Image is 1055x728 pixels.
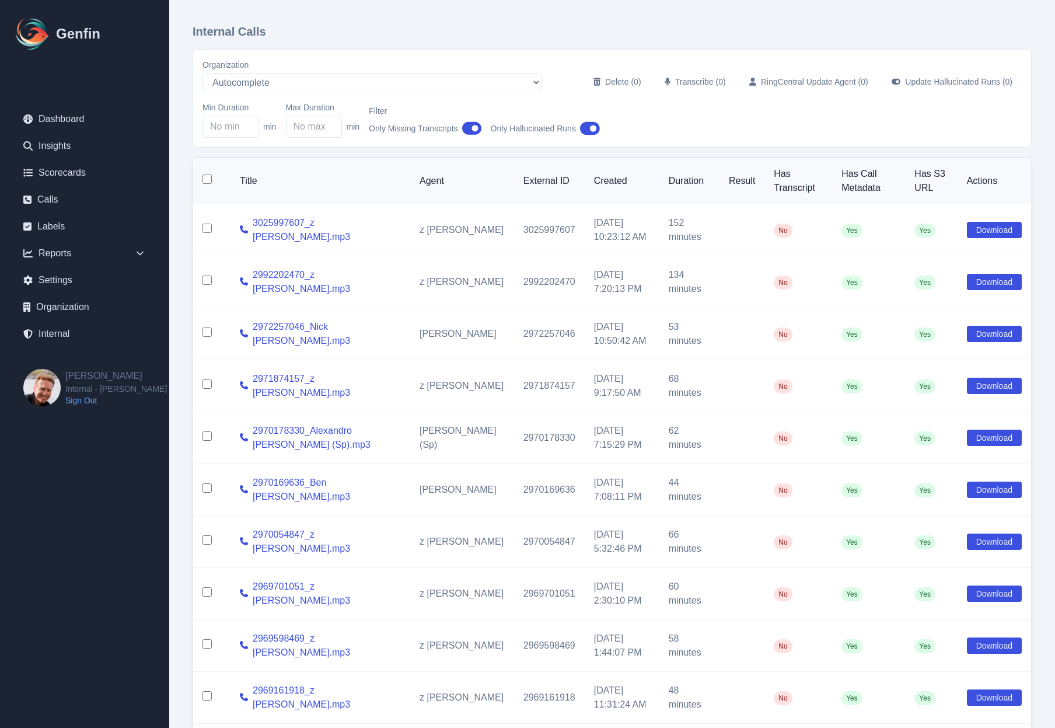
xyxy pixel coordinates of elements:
[967,326,1022,342] button: Download
[193,23,1032,40] h1: Internal Calls
[240,535,248,549] a: View call details
[774,379,792,393] span: No
[65,369,167,383] h2: [PERSON_NAME]
[410,516,514,568] td: z [PERSON_NAME]
[774,276,792,290] span: No
[56,25,100,43] h1: Genfin
[914,431,935,445] span: Yes
[774,483,792,497] span: No
[841,379,862,393] span: Yes
[263,121,277,133] span: min
[14,269,155,292] a: Settings
[286,116,342,138] input: No max
[967,586,1022,602] button: Download
[774,691,792,705] span: No
[967,482,1022,498] button: Download
[774,431,792,445] span: No
[14,295,155,319] a: Organization
[410,464,514,516] td: [PERSON_NAME]
[65,395,167,406] a: Sign Out
[585,516,659,568] td: [DATE] 5:32:46 PM
[253,372,401,400] a: 2971874157_z [PERSON_NAME].mp3
[14,134,155,158] a: Insights
[882,71,1022,92] button: Update Hallucinated Runs (0)
[659,620,719,672] td: 58 minutes
[514,672,585,724] td: 2969161918
[585,204,659,256] td: [DATE] 10:23:12 AM
[14,215,155,238] a: Labels
[585,256,659,308] td: [DATE] 7:20:13 PM
[369,105,481,117] label: Filter
[585,568,659,620] td: [DATE] 2:30:10 PM
[774,328,792,342] span: No
[253,476,401,504] a: 2970169636_Ben [PERSON_NAME].mp3
[967,689,1022,706] button: Download
[240,639,248,653] a: View call details
[14,107,155,131] a: Dashboard
[14,242,155,265] div: Reports
[659,464,719,516] td: 44 minutes
[914,328,935,342] span: Yes
[659,516,719,568] td: 66 minutes
[659,158,719,204] th: Duration
[914,483,935,497] span: Yes
[253,684,401,712] a: 2969161918_z [PERSON_NAME].mp3
[347,121,360,133] span: min
[514,516,585,568] td: 2970054847
[514,204,585,256] td: 3025997607
[914,379,935,393] span: Yes
[253,580,401,608] a: 2969701051_z [PERSON_NAME].mp3
[659,568,719,620] td: 60 minutes
[585,464,659,516] td: [DATE] 7:08:11 PM
[774,535,792,549] span: No
[286,102,360,113] label: Max Duration
[253,216,401,244] a: 3025997607_z [PERSON_NAME].mp3
[410,204,514,256] td: z [PERSON_NAME]
[841,431,862,445] span: Yes
[967,274,1022,290] button: Download
[410,158,514,204] th: Agent
[410,672,514,724] td: z [PERSON_NAME]
[410,308,514,360] td: [PERSON_NAME]
[240,275,248,289] a: View call details
[659,256,719,308] td: 134 minutes
[410,620,514,672] td: z [PERSON_NAME]
[841,224,862,238] span: Yes
[914,224,935,238] span: Yes
[410,256,514,308] td: z [PERSON_NAME]
[659,308,719,360] td: 53 minutes
[253,424,401,452] a: 2970178330_Alexandro [PERSON_NAME] (Sp).mp3
[14,15,51,53] img: Logo
[967,430,1022,446] button: Download
[740,71,878,92] button: RingCentral Update Agent (0)
[774,224,792,238] span: No
[774,639,792,653] span: No
[659,204,719,256] td: 152 minutes
[967,638,1022,654] button: Download
[914,276,935,290] span: Yes
[967,222,1022,238] button: Download
[585,620,659,672] td: [DATE] 1:44:07 PM
[719,158,764,204] th: Result
[240,691,248,705] a: View call details
[23,369,61,406] img: Brian Dunagan
[585,412,659,464] td: [DATE] 7:15:29 PM
[841,691,862,705] span: Yes
[491,123,576,134] span: Only Hallucinated Runs
[841,639,862,653] span: Yes
[202,59,542,71] label: Organization
[240,431,248,445] a: View call details
[958,158,1031,204] th: Actions
[240,587,248,601] a: View call details
[841,535,862,549] span: Yes
[514,412,585,464] td: 2970178330
[659,412,719,464] td: 62 minutes
[253,320,401,348] a: 2972257046_Nick [PERSON_NAME].mp3
[514,308,585,360] td: 2972257046
[514,464,585,516] td: 2970169636
[202,102,277,113] label: Min Duration
[253,268,401,296] a: 2992202470_z [PERSON_NAME].mp3
[585,672,659,724] td: [DATE] 11:31:24 AM
[240,223,248,237] a: View call details
[253,632,401,660] a: 2969598469_z [PERSON_NAME].mp3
